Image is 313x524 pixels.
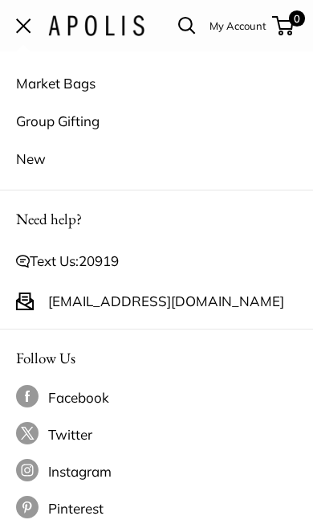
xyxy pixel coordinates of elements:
[16,496,297,522] a: Follow us on Pinterest
[178,17,196,35] a: Open search
[30,248,119,274] span: Text Us:
[16,205,297,233] p: Need help?
[16,102,297,140] a: Group Gifting
[289,10,305,27] span: 0
[209,16,266,35] a: My Account
[16,422,297,448] a: Follow us on Twitter
[16,344,297,372] p: Follow Us
[48,15,144,36] img: Apolis
[16,385,297,411] a: Follow us on Facebook
[48,289,284,314] a: [EMAIL_ADDRESS][DOMAIN_NAME]
[79,252,119,269] a: 20919
[274,16,294,35] a: 0
[16,64,297,102] a: Market Bags
[16,459,297,485] a: Follow us on Instagram
[16,140,297,178] a: New
[16,19,32,32] button: Open menu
